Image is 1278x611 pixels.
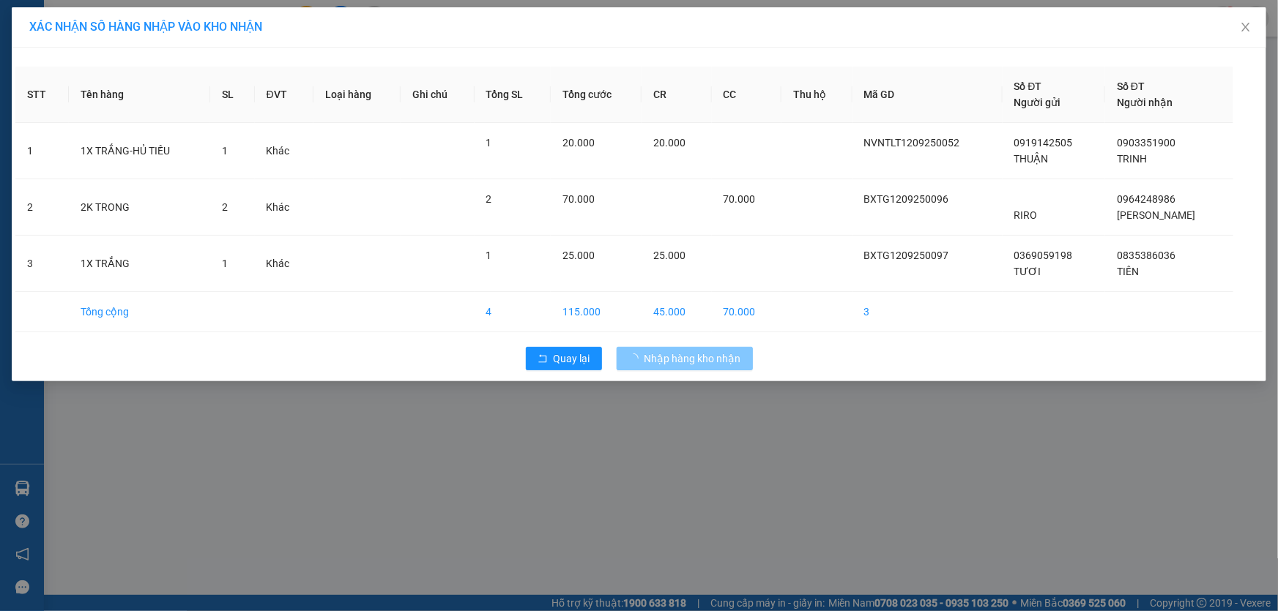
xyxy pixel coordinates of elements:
[1014,153,1049,165] span: THUẬN
[1225,7,1266,48] button: Close
[69,292,210,332] td: Tổng cộng
[712,67,781,123] th: CC
[1117,193,1175,205] span: 0964248986
[554,351,590,367] span: Quay lại
[781,67,852,123] th: Thu hộ
[864,137,960,149] span: NVNTLT1209250052
[562,137,595,149] span: 20.000
[69,67,210,123] th: Tên hàng
[69,123,210,179] td: 1X TRẮNG-HỦ TIẾU
[642,292,711,332] td: 45.000
[864,250,949,261] span: BXTG1209250097
[1014,97,1061,108] span: Người gửi
[486,250,492,261] span: 1
[628,353,644,364] span: loading
[1014,137,1073,149] span: 0919142505
[1014,250,1073,261] span: 0369059198
[1014,80,1042,92] span: Số ĐT
[1117,209,1195,221] span: [PERSON_NAME]
[222,145,228,157] span: 1
[538,353,548,365] span: rollback
[551,292,642,332] td: 115.000
[255,236,313,292] td: Khác
[15,67,69,123] th: STT
[712,292,781,332] td: 70.000
[1014,266,1041,277] span: TƯƠI
[69,179,210,236] td: 2K TRONG
[210,67,254,123] th: SL
[486,137,492,149] span: 1
[864,193,949,205] span: BXTG1209250096
[644,351,741,367] span: Nhập hàng kho nhận
[29,20,262,34] span: XÁC NHẬN SỐ HÀNG NHẬP VÀO KHO NHẬN
[475,67,551,123] th: Tổng SL
[1014,209,1038,221] span: RIRO
[313,67,401,123] th: Loại hàng
[526,347,602,370] button: rollbackQuay lại
[562,193,595,205] span: 70.000
[475,292,551,332] td: 4
[1117,266,1139,277] span: TIẾN
[653,137,686,149] span: 20.000
[222,201,228,213] span: 2
[69,236,210,292] td: 1X TRẮNG
[15,179,69,236] td: 2
[1117,153,1147,165] span: TRINH
[1117,80,1145,92] span: Số ĐT
[562,250,595,261] span: 25.000
[852,67,1003,123] th: Mã GD
[401,67,474,123] th: Ghi chú
[551,67,642,123] th: Tổng cước
[642,67,711,123] th: CR
[486,193,492,205] span: 2
[222,258,228,269] span: 1
[852,292,1003,332] td: 3
[1117,97,1173,108] span: Người nhận
[15,123,69,179] td: 1
[255,67,313,123] th: ĐVT
[1117,250,1175,261] span: 0835386036
[724,193,756,205] span: 70.000
[1240,21,1252,33] span: close
[15,236,69,292] td: 3
[255,179,313,236] td: Khác
[1117,137,1175,149] span: 0903351900
[653,250,686,261] span: 25.000
[255,123,313,179] td: Khác
[617,347,753,370] button: Nhập hàng kho nhận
